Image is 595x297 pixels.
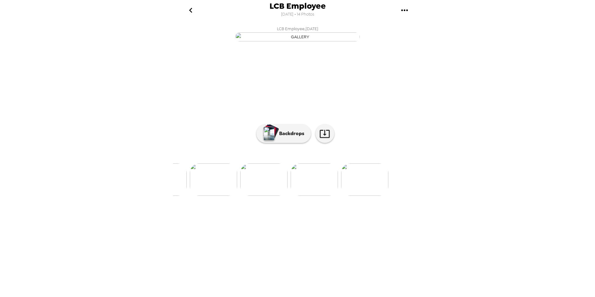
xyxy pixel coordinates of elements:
[173,23,422,43] button: LCB Employee,[DATE]
[256,124,311,143] button: Backdrops
[269,2,326,10] span: LCB Employee
[240,163,288,196] img: gallery
[291,163,338,196] img: gallery
[277,25,318,32] span: LCB Employee , [DATE]
[235,32,360,41] img: gallery
[276,130,304,137] p: Backdrops
[281,10,314,19] span: [DATE] • 14 Photos
[190,163,237,196] img: gallery
[341,163,388,196] img: gallery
